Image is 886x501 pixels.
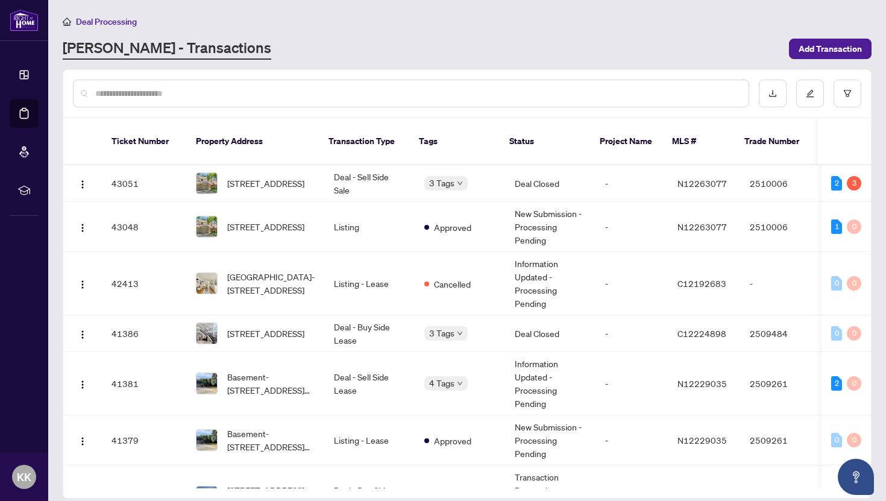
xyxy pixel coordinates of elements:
td: 2510006 [740,202,825,252]
span: C12192683 [677,278,726,289]
img: Logo [78,380,87,389]
div: 2 [831,376,842,391]
img: Logo [78,330,87,339]
a: [PERSON_NAME] - Transactions [63,38,271,60]
div: 0 [831,276,842,291]
span: N12229035 [677,435,727,446]
img: thumbnail-img [196,373,217,394]
td: 2510006 [740,165,825,202]
img: thumbnail-img [196,430,217,450]
td: Listing [324,202,415,252]
div: 0 [831,433,842,447]
div: 3 [847,176,861,191]
th: MLS # [662,118,735,165]
span: 4 Tags [429,376,454,390]
img: thumbnail-img [196,273,217,294]
td: New Submission - Processing Pending [505,202,595,252]
div: 0 [847,219,861,234]
span: down [457,380,463,386]
th: Status [500,118,590,165]
span: N12263077 [677,221,727,232]
button: Logo [73,174,92,193]
th: Ticket Number [102,118,186,165]
td: - [740,252,825,315]
td: - [595,352,668,415]
button: Logo [73,324,92,343]
td: Deal - Sell Side Lease [324,352,415,415]
span: edit [806,89,814,98]
th: Trade Number [735,118,819,165]
td: 41386 [102,315,186,352]
div: 0 [847,326,861,341]
div: 0 [847,276,861,291]
td: 41381 [102,352,186,415]
th: Property Address [186,118,319,165]
th: Transaction Type [319,118,409,165]
span: KK [17,468,31,485]
th: Project Name [590,118,662,165]
td: 43051 [102,165,186,202]
img: thumbnail-img [196,323,217,344]
img: thumbnail-img [196,216,217,237]
span: N12229035 [677,378,727,389]
span: [GEOGRAPHIC_DATA]-[STREET_ADDRESS] [227,270,315,297]
div: 1 [831,219,842,234]
th: Tags [409,118,500,165]
td: 2509261 [740,415,825,465]
td: Deal - Buy Side Lease [324,315,415,352]
td: New Submission - Processing Pending [505,415,595,465]
td: - [595,415,668,465]
span: Basement-[STREET_ADDRESS][PERSON_NAME] [227,427,315,453]
button: Logo [73,217,92,236]
img: logo [10,9,39,31]
td: 41379 [102,415,186,465]
img: Logo [78,223,87,233]
td: 42413 [102,252,186,315]
span: Cancelled [434,277,471,291]
span: Approved [434,434,471,447]
span: N12263077 [677,178,727,189]
td: Information Updated - Processing Pending [505,352,595,415]
span: [STREET_ADDRESS] [227,177,304,190]
button: Logo [73,430,92,450]
button: Logo [73,274,92,293]
td: Deal Closed [505,165,595,202]
td: 43048 [102,202,186,252]
button: Open asap [838,459,874,495]
td: Listing - Lease [324,252,415,315]
img: Logo [78,436,87,446]
td: Deal - Sell Side Sale [324,165,415,202]
td: - [595,252,668,315]
span: Deal Processing [76,16,137,27]
button: Logo [73,374,92,393]
td: Listing - Lease [324,415,415,465]
div: 0 [831,326,842,341]
span: download [768,89,777,98]
span: home [63,17,71,26]
td: Deal Closed [505,315,595,352]
img: Logo [78,280,87,289]
span: Add Transaction [799,39,862,58]
span: [STREET_ADDRESS] [227,220,304,233]
button: download [759,80,787,107]
span: 3 Tags [429,326,454,340]
button: Add Transaction [789,39,872,59]
span: [STREET_ADDRESS] [227,327,304,340]
img: thumbnail-img [196,173,217,194]
td: - [595,315,668,352]
div: 0 [847,376,861,391]
span: Basement-[STREET_ADDRESS][PERSON_NAME] [227,370,315,397]
span: C12224898 [677,328,726,339]
img: Logo [78,180,87,189]
td: 2509261 [740,352,825,415]
td: - [595,202,668,252]
td: 2509484 [740,315,825,352]
td: - [595,165,668,202]
span: Approved [434,221,471,234]
span: filter [843,89,852,98]
span: down [457,330,463,336]
button: filter [834,80,861,107]
td: Information Updated - Processing Pending [505,252,595,315]
div: 0 [847,433,861,447]
div: 2 [831,176,842,191]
